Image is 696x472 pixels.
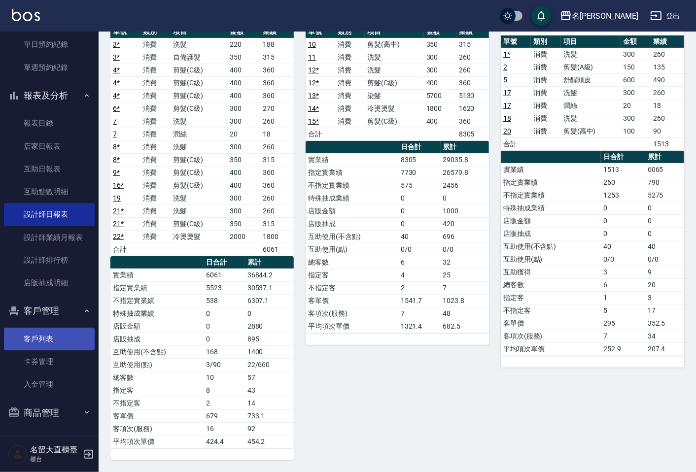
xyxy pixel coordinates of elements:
td: 洗髮 [171,140,227,153]
table: a dense table [501,151,684,356]
td: 2456 [441,179,489,192]
td: 360 [260,166,294,179]
td: 消費 [140,140,171,153]
td: 0 [645,227,684,240]
td: 互助使用(不含點) [501,240,601,253]
td: 消費 [335,115,365,128]
td: 洗髮 [171,38,227,51]
td: 不指定客 [306,281,398,294]
td: 220 [227,38,261,51]
td: 洗髮 [561,48,621,61]
td: 消費 [140,102,171,115]
th: 累計 [441,141,489,154]
th: 項目 [171,26,227,38]
td: 指定實業績 [306,166,398,179]
td: 1 [601,291,645,304]
th: 類別 [140,26,171,38]
td: 360 [456,115,489,128]
td: 7730 [398,166,441,179]
td: 剪髮(C級) [365,115,424,128]
a: 19 [113,194,121,202]
td: 895 [245,333,294,345]
td: 0 [245,307,294,320]
td: 消費 [531,125,561,137]
td: 洗髮 [171,204,227,217]
td: 2880 [245,320,294,333]
td: 實業績 [306,153,398,166]
td: 互助使用(不含點) [306,230,398,243]
td: 40 [645,240,684,253]
td: 店販抽成 [306,217,398,230]
td: 0 [204,333,244,345]
td: 指定客 [501,291,601,304]
td: 682.5 [441,320,489,333]
td: 不指定實業績 [501,189,601,202]
td: 260 [260,140,294,153]
td: 6061 [204,269,244,281]
td: 消費 [335,76,365,89]
td: 店販金額 [306,204,398,217]
td: 不指定實業績 [110,294,204,307]
td: 消費 [140,64,171,76]
td: 剪髮(C級) [171,153,227,166]
td: 5700 [424,89,456,102]
td: 總客數 [110,371,204,384]
a: 17 [503,101,511,109]
button: 商品管理 [4,400,95,426]
th: 日合計 [398,141,441,154]
td: 消費 [140,128,171,140]
td: 18 [651,99,684,112]
td: 消費 [531,99,561,112]
td: 店販金額 [110,320,204,333]
td: 0 [441,192,489,204]
td: 合計 [501,137,531,150]
td: 實業績 [501,163,601,176]
td: 315 [456,38,489,51]
a: 客戶列表 [4,328,95,350]
td: 洗髮 [171,192,227,204]
td: 300 [424,51,456,64]
table: a dense table [306,141,489,333]
td: 消費 [335,51,365,64]
th: 項目 [365,26,424,38]
a: 單日預約紀錄 [4,33,95,56]
th: 項目 [561,35,621,48]
a: 互助點數明細 [4,180,95,203]
a: 20 [503,127,511,135]
td: 360 [456,76,489,89]
td: 消費 [531,61,561,73]
a: 設計師業績月報表 [4,226,95,249]
td: 0/0 [645,253,684,266]
td: 207.4 [645,342,684,355]
td: 指定客 [306,269,398,281]
td: 互助使用(點) [306,243,398,256]
td: 2 [398,281,441,294]
td: 300 [227,115,261,128]
td: 消費 [140,89,171,102]
td: 2000 [227,230,261,243]
td: 400 [227,179,261,192]
td: 店販金額 [501,214,601,227]
td: 冷燙燙髮 [171,230,227,243]
td: 消費 [335,38,365,51]
td: 18 [260,128,294,140]
th: 金額 [424,26,456,38]
td: 1321.4 [398,320,441,333]
td: 300 [424,64,456,76]
button: 報表及分析 [4,83,95,108]
td: 消費 [140,204,171,217]
td: 剪髮(C級) [171,166,227,179]
td: 互助獲得 [501,266,601,278]
td: 260 [260,115,294,128]
td: 420 [441,217,489,230]
td: 360 [260,179,294,192]
td: 135 [651,61,684,73]
td: 400 [424,76,456,89]
td: 不指定實業績 [306,179,398,192]
td: 3/90 [204,358,244,371]
td: 洗髮 [561,112,621,125]
a: 設計師日報表 [4,203,95,226]
th: 業績 [651,35,684,48]
td: 消費 [531,48,561,61]
a: 17 [503,89,511,97]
